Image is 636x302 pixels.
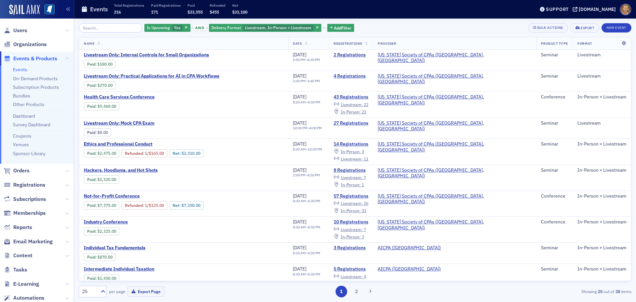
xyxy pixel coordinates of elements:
[327,24,354,32] button: AddFilter
[308,272,320,276] time: 4:30 PM
[307,173,320,177] time: 4:30 PM
[97,276,116,281] span: $1,450.00
[293,41,302,46] span: Date
[13,151,45,156] a: Sponsor Library
[84,81,116,89] div: Paid: 4 - $27000
[13,93,30,99] a: Bundles
[13,280,39,288] span: E-Learning
[293,141,306,147] span: [DATE]
[87,104,95,109] a: Paid
[364,274,366,279] span: 4
[13,41,47,48] span: Organizations
[4,252,32,259] a: Content
[293,79,305,83] time: 1:00 PM
[341,102,363,107] span: Livestream :
[84,52,209,58] a: Livestream Only: Internal Controls for Small Organizations
[378,245,441,251] a: AICPA ([GEOGRAPHIC_DATA])
[84,94,195,100] a: Health Care Services Conference
[309,126,322,130] time: 4:00 PM
[293,225,320,229] div: –
[97,62,113,67] span: $180.00
[13,84,59,90] a: Subscription Products
[334,41,362,46] span: Registrations
[293,73,306,79] span: [DATE]
[364,175,366,180] span: 7
[122,150,167,157] div: Refunded: 16 - $247500
[620,4,631,15] span: Profile
[9,5,40,15] a: SailAMX
[87,83,97,88] span: :
[4,181,45,189] a: Registrations
[84,120,195,126] a: Livestream Only: Mock CPA Exam
[13,55,57,62] span: Events & Products
[125,151,145,156] span: :
[293,266,306,272] span: [DATE]
[528,23,568,32] button: Bulk Actions
[334,25,351,31] span: Add Filter
[170,150,204,157] div: Net: $231000
[293,173,320,177] div: –
[362,234,364,239] span: 3
[87,177,97,182] span: :
[4,167,29,174] a: Orders
[378,245,441,251] span: AICPA (Durham)
[308,199,320,203] time: 4:30 PM
[125,151,143,156] a: Refunded
[84,253,116,261] div: Paid: 4 - $87000
[334,245,368,251] a: 3 Registrations
[97,203,116,208] span: $7,375.00
[378,219,532,231] a: [US_STATE] Society of CPAs ([GEOGRAPHIC_DATA], [GEOGRAPHIC_DATA])
[87,255,97,260] span: :
[307,57,320,62] time: 4:30 PM
[378,94,532,106] span: Mississippi Society of CPAs (Ridgeland, MS)
[293,199,320,203] div: –
[579,6,616,12] div: [DOMAIN_NAME]
[114,3,144,8] p: Total Registrations
[334,219,368,225] a: 10 Registrations
[364,227,366,232] span: 7
[541,94,568,100] div: Conference
[13,294,44,302] span: Automations
[293,126,322,130] div: –
[13,210,46,217] span: Memberships
[577,245,626,251] div: In-Person + Livestream
[293,251,306,255] time: 8:30 AM
[293,147,306,151] time: 8:30 AM
[334,182,364,187] a: In-Person: 1
[546,6,569,12] div: Support
[577,73,626,79] div: Livestream
[84,73,219,79] a: Livestream Only: Practical Applications for AI in CPA Workflows
[334,208,366,213] a: In-Person: 31
[109,288,125,294] label: per page
[541,52,568,58] div: Seminar
[541,266,568,272] div: Seminar
[13,167,29,174] span: Orders
[334,94,368,100] a: 43 Registrations
[84,219,195,225] span: Industry Conference
[84,266,195,272] a: Intermediate Individual Taxation
[293,251,320,255] div: –
[573,7,618,12] button: [DOMAIN_NAME]
[334,102,368,107] a: Livestream: 22
[87,276,95,281] a: Paid
[193,25,206,30] span: and
[97,229,116,234] span: $2,325.00
[84,60,116,68] div: Paid: 4 - $18000
[84,141,253,147] a: Ethics and Professional Conduct
[577,167,626,173] div: In-Person + Livestream
[97,177,116,182] span: $1,320.00
[293,272,320,276] div: –
[378,52,532,64] a: [US_STATE] Society of CPAs ([GEOGRAPHIC_DATA], [GEOGRAPHIC_DATA])
[13,113,35,119] a: Dashboard
[334,227,366,232] a: Livestream: 7
[308,147,322,151] time: 12:00 PM
[334,167,368,173] a: 8 Registrations
[209,24,321,32] div: Livestream, In-Person + Livestream
[293,57,305,62] time: 2:50 PM
[541,193,568,199] div: Conference
[378,266,441,272] span: AICPA (Durham)
[334,266,368,272] a: 5 Registrations
[87,229,95,234] a: Paid
[84,102,119,110] div: Paid: 46 - $946000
